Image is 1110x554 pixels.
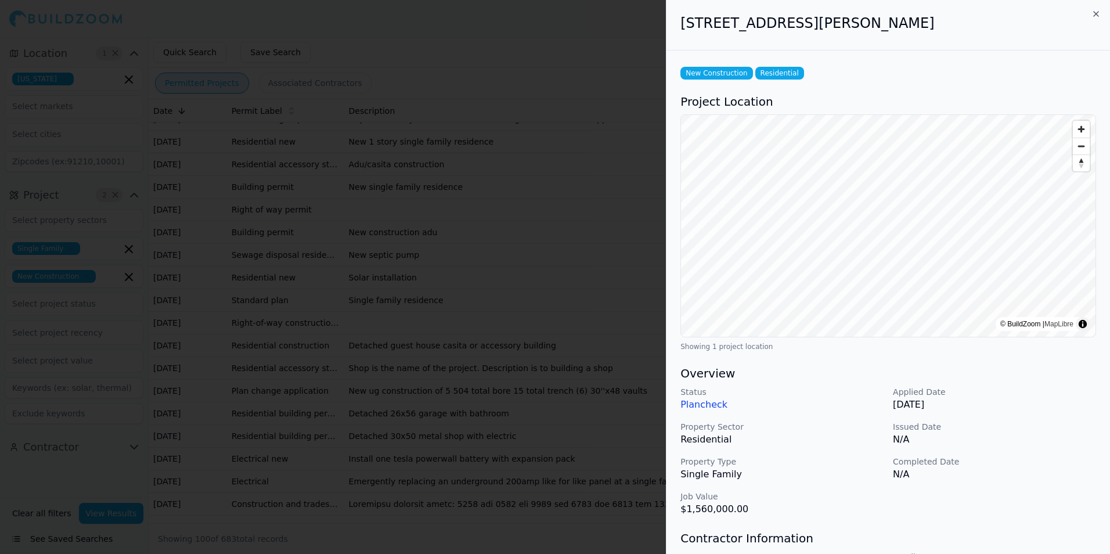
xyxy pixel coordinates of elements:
[680,530,1096,546] h3: Contractor Information
[1044,320,1073,328] a: MapLibre
[1073,154,1090,171] button: Reset bearing to north
[1000,318,1073,330] div: © BuildZoom |
[680,342,1096,351] div: Showing 1 project location
[680,93,1096,110] h3: Project Location
[893,421,1096,433] p: Issued Date
[1073,121,1090,138] button: Zoom in
[680,456,884,467] p: Property Type
[680,421,884,433] p: Property Sector
[680,14,1096,33] h2: [STREET_ADDRESS][PERSON_NAME]
[893,433,1096,447] p: N/A
[893,386,1096,398] p: Applied Date
[1076,317,1090,331] summary: Toggle attribution
[680,67,752,80] span: New Construction
[680,467,884,481] p: Single Family
[680,398,884,412] p: Plancheck
[755,67,804,80] span: Residential
[1073,138,1090,154] button: Zoom out
[893,467,1096,481] p: N/A
[680,386,884,398] p: Status
[681,115,1095,337] canvas: Map
[680,502,884,516] p: $1,560,000.00
[893,456,1096,467] p: Completed Date
[680,433,884,447] p: Residential
[680,365,1096,382] h3: Overview
[893,398,1096,412] p: [DATE]
[680,491,884,502] p: Job Value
